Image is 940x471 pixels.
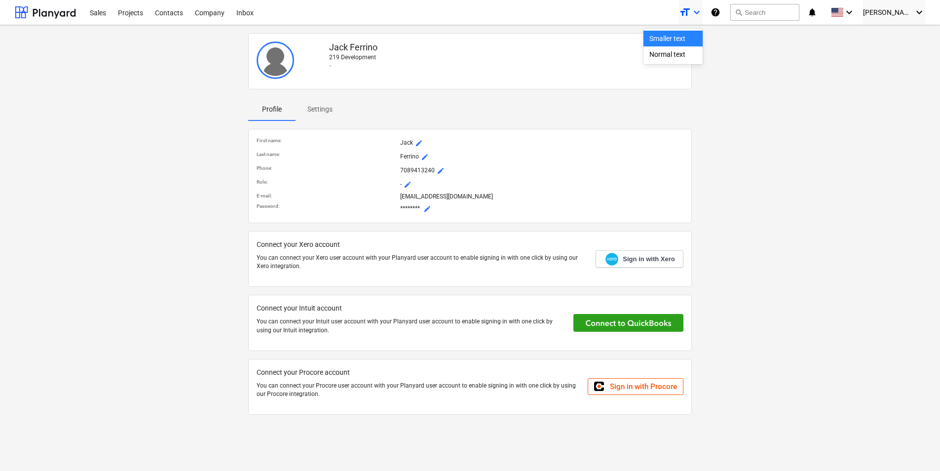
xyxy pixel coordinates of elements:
[891,424,940,471] iframe: Chat Widget
[863,8,912,16] span: [PERSON_NAME]
[643,31,703,46] div: Smaller text
[643,46,703,62] div: Normal text
[913,6,925,18] i: keyboard_arrow_down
